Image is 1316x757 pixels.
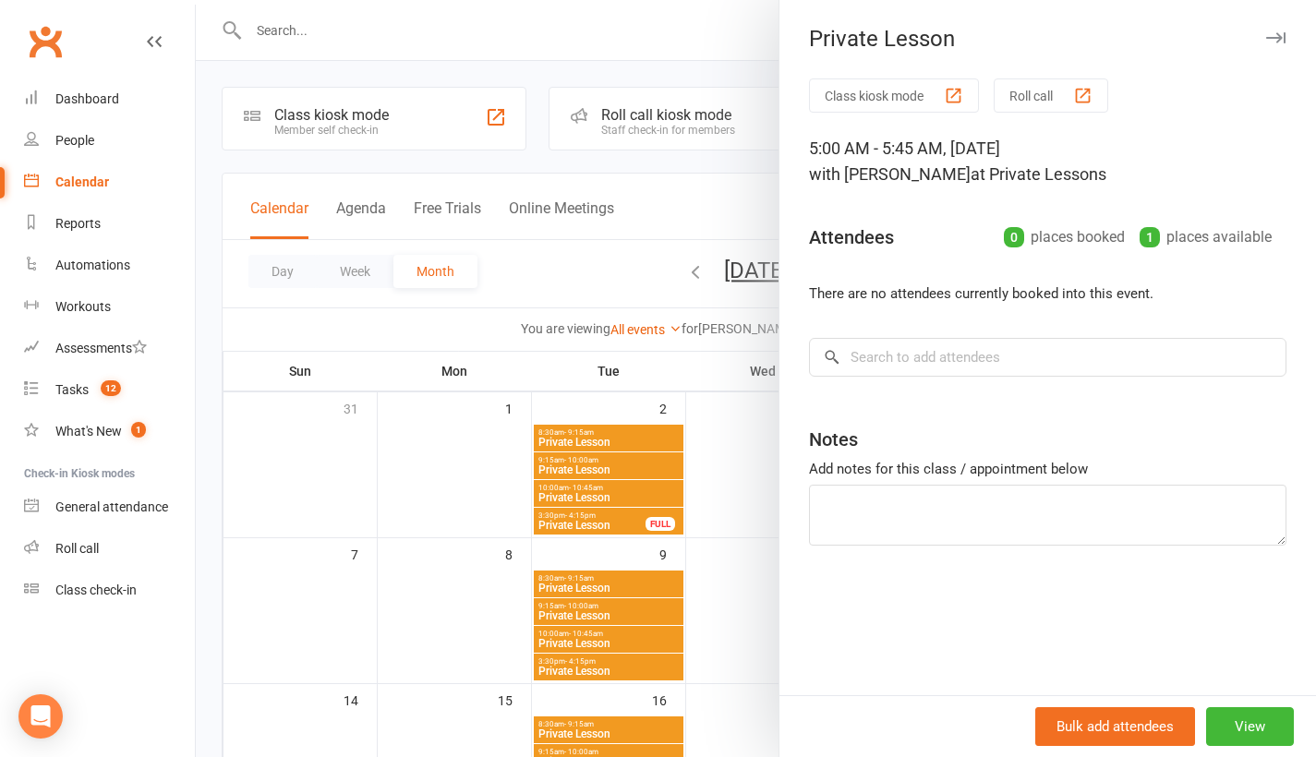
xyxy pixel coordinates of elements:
div: 5:00 AM - 5:45 AM, [DATE] [809,136,1286,187]
span: at Private Lessons [971,164,1106,184]
div: Workouts [55,299,111,314]
div: 0 [1004,227,1024,247]
span: 1 [131,422,146,438]
div: What's New [55,424,122,439]
input: Search to add attendees [809,338,1286,377]
div: Dashboard [55,91,119,106]
div: Reports [55,216,101,231]
a: Clubworx [22,18,68,65]
button: Class kiosk mode [809,78,979,113]
div: Assessments [55,341,147,355]
div: Private Lesson [779,26,1316,52]
a: Dashboard [24,78,195,120]
div: Calendar [55,174,109,189]
a: Automations [24,245,195,286]
div: Roll call [55,541,99,556]
button: Bulk add attendees [1035,707,1195,746]
div: places available [1140,224,1272,250]
div: People [55,133,94,148]
div: 1 [1140,227,1160,247]
button: View [1206,707,1294,746]
a: Tasks 12 [24,369,195,411]
div: Class check-in [55,583,137,597]
button: Roll call [994,78,1108,113]
a: Roll call [24,528,195,570]
a: What's New1 [24,411,195,452]
div: Open Intercom Messenger [18,694,63,739]
span: with [PERSON_NAME] [809,164,971,184]
a: General attendance kiosk mode [24,487,195,528]
a: Reports [24,203,195,245]
a: Calendar [24,162,195,203]
div: Notes [809,427,858,452]
span: 12 [101,380,121,396]
a: People [24,120,195,162]
div: Automations [55,258,130,272]
div: General attendance [55,499,168,514]
div: places booked [1004,224,1125,250]
div: Add notes for this class / appointment below [809,458,1286,480]
a: Class kiosk mode [24,570,195,611]
a: Assessments [24,328,195,369]
li: There are no attendees currently booked into this event. [809,282,1286,305]
div: Attendees [809,224,894,250]
div: Tasks [55,382,89,397]
a: Workouts [24,286,195,328]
